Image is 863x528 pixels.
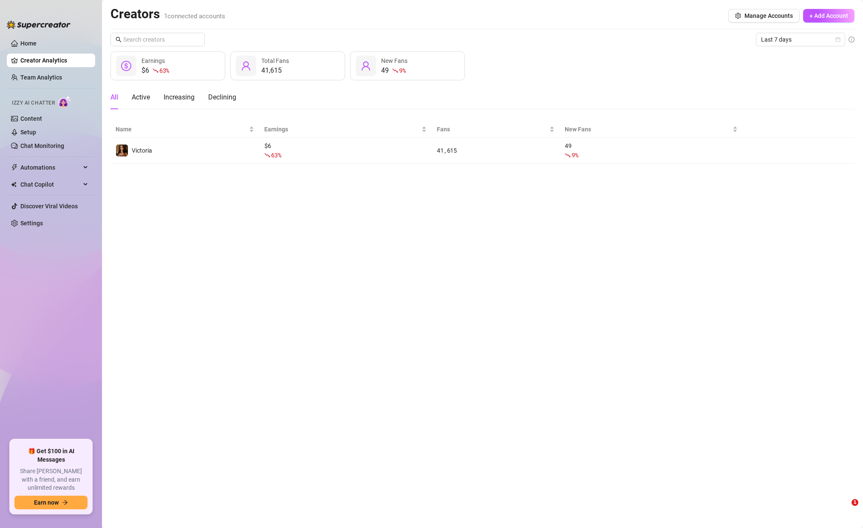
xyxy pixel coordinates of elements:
[123,35,193,44] input: Search creators
[809,12,848,19] span: + Add Account
[34,499,59,506] span: Earn now
[141,57,165,64] span: Earnings
[264,152,270,158] span: fall
[20,54,88,67] a: Creator Analytics
[381,57,407,64] span: New Fans
[62,500,68,505] span: arrow-right
[7,20,71,29] img: logo-BBDzfeDw.svg
[728,9,800,23] button: Manage Accounts
[20,203,78,210] a: Discover Viral Videos
[392,68,398,74] span: fall
[110,121,259,138] th: Name
[110,92,118,102] div: All
[835,37,840,42] span: calendar
[20,40,37,47] a: Home
[761,33,840,46] span: Last 7 days
[208,92,236,102] div: Declining
[271,151,281,159] span: 63 %
[565,152,571,158] span: fall
[141,65,169,76] div: $6
[14,447,88,464] span: 🎁 Get $100 in AI Messages
[58,96,71,108] img: AI Chatter
[153,68,158,74] span: fall
[572,151,578,159] span: 9 %
[20,129,36,136] a: Setup
[399,66,405,74] span: 9 %
[14,496,88,509] button: Earn nowarrow-right
[261,57,289,64] span: Total Fans
[20,161,81,174] span: Automations
[12,99,55,107] span: Izzy AI Chatter
[560,121,743,138] th: New Fans
[20,142,64,149] a: Chat Monitoring
[565,141,738,160] div: 49
[116,37,122,43] span: search
[437,125,547,134] span: Fans
[116,145,128,156] img: Victoria
[164,12,225,20] span: 1 connected accounts
[381,65,407,76] div: 49
[116,125,247,134] span: Name
[159,66,169,74] span: 63 %
[744,12,793,19] span: Manage Accounts
[852,499,858,506] span: 1
[437,146,554,155] div: 41,615
[11,164,18,171] span: thunderbolt
[849,37,855,43] span: info-circle
[110,6,225,22] h2: Creators
[20,178,81,191] span: Chat Copilot
[735,13,741,19] span: setting
[803,9,855,23] button: + Add Account
[432,121,559,138] th: Fans
[261,65,289,76] div: 41,615
[259,121,432,138] th: Earnings
[20,74,62,81] a: Team Analytics
[20,115,42,122] a: Content
[264,141,427,160] div: $ 6
[164,92,195,102] div: Increasing
[834,499,855,519] iframe: Intercom live chat
[241,61,251,71] span: user
[132,92,150,102] div: Active
[121,61,131,71] span: dollar-circle
[11,182,17,187] img: Chat Copilot
[14,467,88,492] span: Share [PERSON_NAME] with a friend, and earn unlimited rewards
[20,220,43,227] a: Settings
[264,125,420,134] span: Earnings
[565,125,731,134] span: New Fans
[361,61,371,71] span: user
[132,147,152,154] span: Victoria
